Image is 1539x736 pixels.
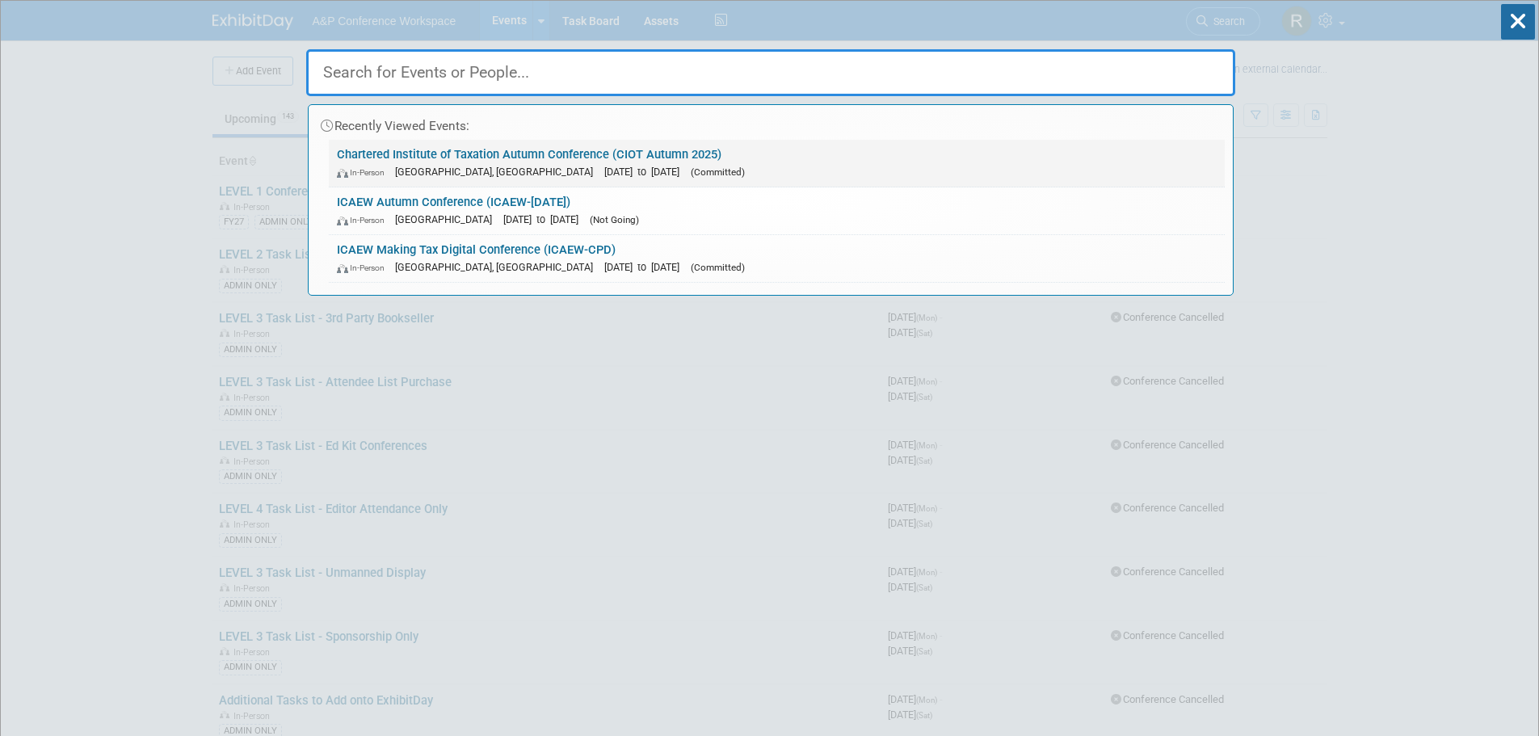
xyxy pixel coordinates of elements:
a: ICAEW Autumn Conference (ICAEW-[DATE]) In-Person [GEOGRAPHIC_DATA] [DATE] to [DATE] (Not Going) [329,187,1225,234]
input: Search for Events or People... [306,49,1235,96]
a: ICAEW Making Tax Digital Conference (ICAEW-CPD) In-Person [GEOGRAPHIC_DATA], [GEOGRAPHIC_DATA] [D... [329,235,1225,282]
span: [DATE] to [DATE] [604,261,688,273]
span: [GEOGRAPHIC_DATA] [395,213,500,225]
a: Chartered Institute of Taxation Autumn Conference (CIOT Autumn 2025) In-Person [GEOGRAPHIC_DATA],... [329,140,1225,187]
span: [DATE] to [DATE] [503,213,587,225]
span: (Committed) [691,166,745,178]
span: (Committed) [691,262,745,273]
span: In-Person [337,215,392,225]
span: In-Person [337,263,392,273]
div: Recently Viewed Events: [317,105,1225,140]
span: [GEOGRAPHIC_DATA], [GEOGRAPHIC_DATA] [395,166,601,178]
span: In-Person [337,167,392,178]
span: [GEOGRAPHIC_DATA], [GEOGRAPHIC_DATA] [395,261,601,273]
span: [DATE] to [DATE] [604,166,688,178]
span: (Not Going) [590,214,639,225]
